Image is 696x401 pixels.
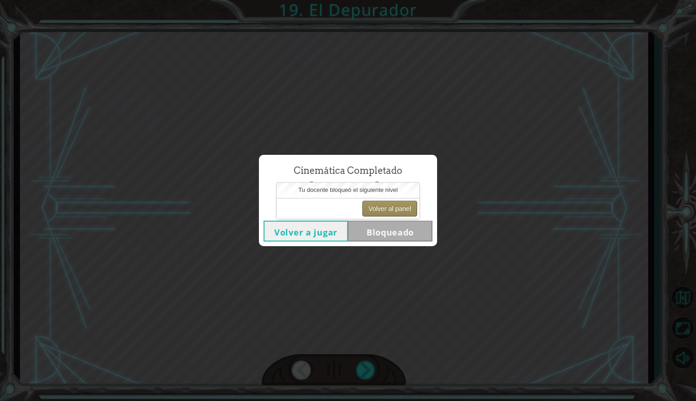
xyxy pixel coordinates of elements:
button: Volver a jugar [264,221,348,242]
button: Volver al panel [362,201,417,216]
span: El Depurador [300,178,396,197]
button: Bloqueado [348,221,432,242]
span: Cinemática Completado [294,164,402,178]
span: Tu docente bloqueó el siguiente nivel [298,186,398,193]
